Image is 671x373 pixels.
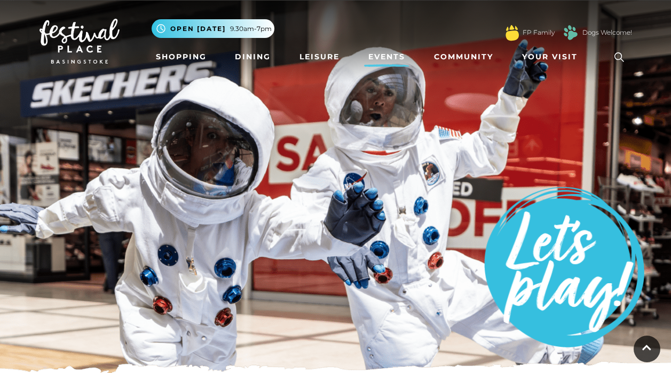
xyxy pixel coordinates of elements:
[152,47,211,67] a: Shopping
[364,47,409,67] a: Events
[522,51,578,63] span: Your Visit
[152,19,274,38] button: Open [DATE] 9.30am-7pm
[430,47,498,67] a: Community
[170,24,226,34] span: Open [DATE]
[582,28,632,37] a: Dogs Welcome!
[518,47,587,67] a: Your Visit
[295,47,344,67] a: Leisure
[231,47,275,67] a: Dining
[230,24,272,34] span: 9.30am-7pm
[523,28,555,37] a: FP Family
[40,19,120,64] img: Festival Place Logo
